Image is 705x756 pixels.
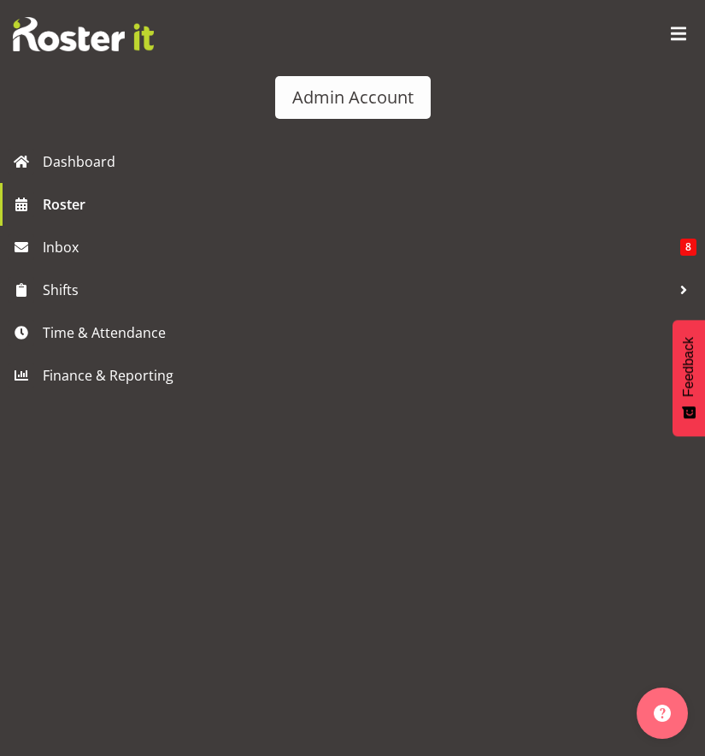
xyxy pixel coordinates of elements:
span: Roster [43,192,696,217]
img: Rosterit website logo [13,17,154,51]
span: Dashboard [43,149,696,174]
div: Admin Account [292,85,414,110]
span: Finance & Reporting [43,363,671,388]
span: Time & Attendance [43,320,671,346]
button: Feedback - Show survey [673,320,705,436]
span: Shifts [43,277,671,303]
span: Inbox [43,234,680,260]
span: 8 [680,239,696,256]
span: Feedback [681,337,696,397]
img: help-xxl-2.png [654,705,671,722]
